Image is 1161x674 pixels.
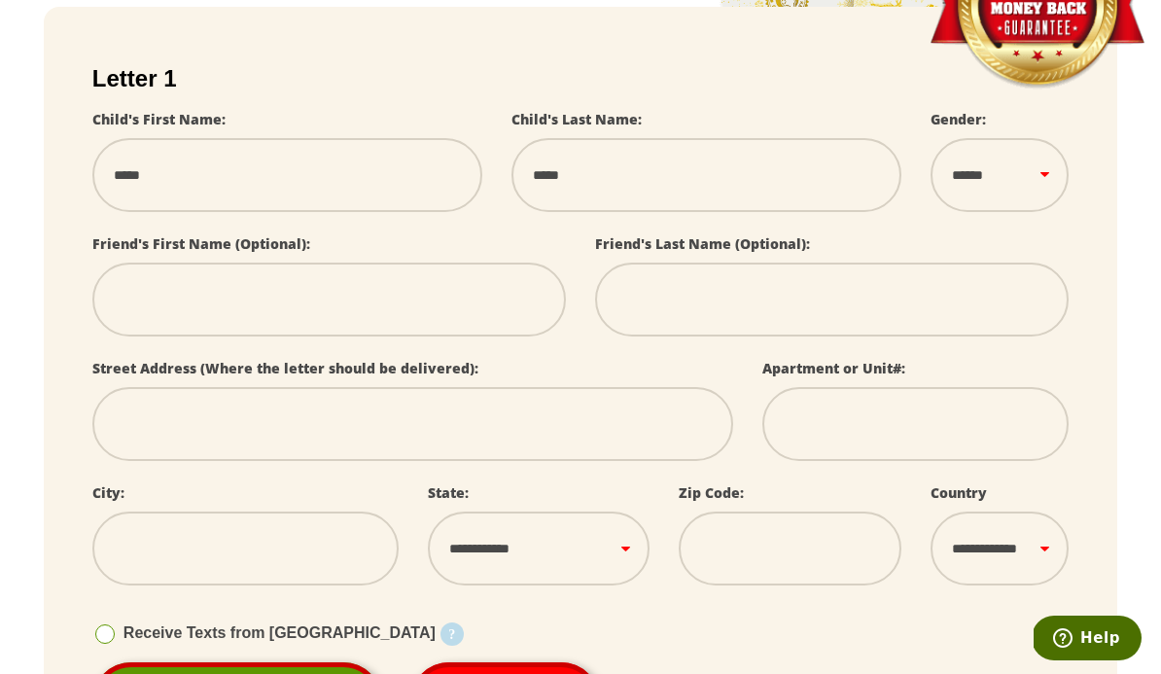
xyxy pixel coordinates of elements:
[92,234,310,253] label: Friend's First Name (Optional):
[92,483,124,502] label: City:
[931,110,986,128] label: Gender:
[92,359,478,377] label: Street Address (Where the letter should be delivered):
[931,483,987,502] label: Country
[1034,616,1142,664] iframe: Opens a widget where you can find more information
[428,483,469,502] label: State:
[679,483,744,502] label: Zip Code:
[511,110,642,128] label: Child's Last Name:
[595,234,810,253] label: Friend's Last Name (Optional):
[92,65,1069,92] h2: Letter 1
[92,110,226,128] label: Child's First Name:
[762,359,905,377] label: Apartment or Unit#:
[123,624,436,641] span: Receive Texts from [GEOGRAPHIC_DATA]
